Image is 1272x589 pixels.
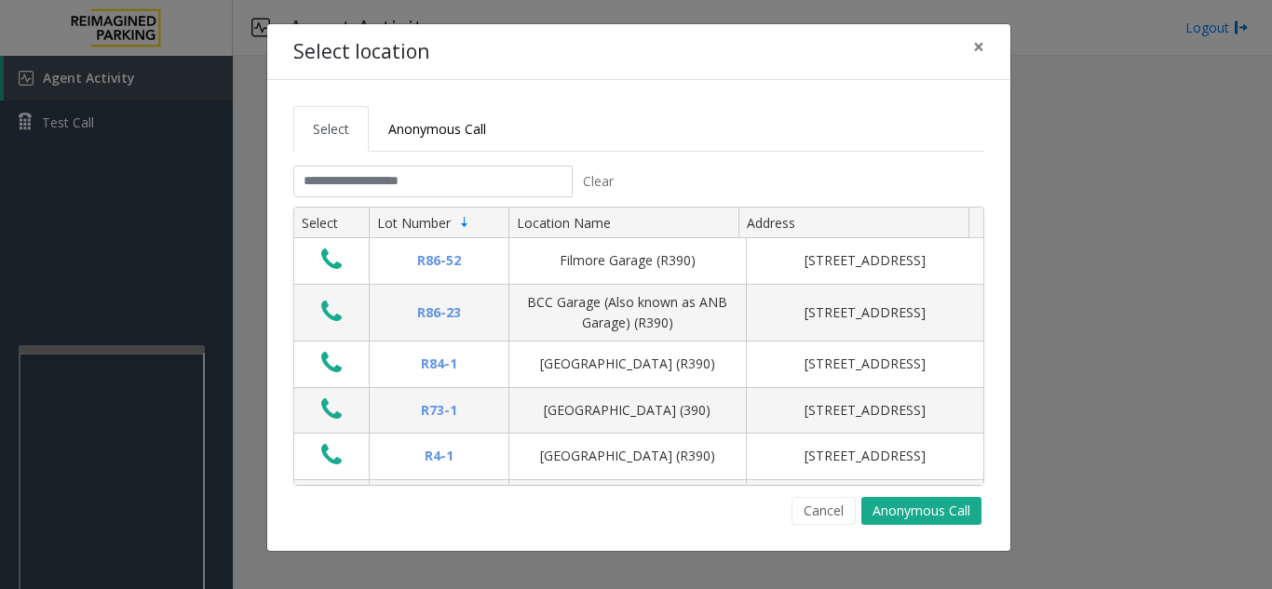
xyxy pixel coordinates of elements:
[758,250,972,271] div: [STREET_ADDRESS]
[377,214,451,232] span: Lot Number
[294,207,983,485] div: Data table
[293,106,984,152] ul: Tabs
[381,250,497,271] div: R86-52
[293,37,429,67] h4: Select location
[960,24,997,70] button: Close
[573,166,625,197] button: Clear
[758,400,972,421] div: [STREET_ADDRESS]
[294,207,369,239] th: Select
[521,292,735,334] div: BCC Garage (Also known as ANB Garage) (R390)
[758,302,972,323] div: [STREET_ADDRESS]
[457,215,472,230] span: Sortable
[521,354,735,374] div: [GEOGRAPHIC_DATA] (R390)
[861,497,981,525] button: Anonymous Call
[792,497,856,525] button: Cancel
[381,446,497,466] div: R4-1
[758,354,972,374] div: [STREET_ADDRESS]
[517,214,611,232] span: Location Name
[521,400,735,421] div: [GEOGRAPHIC_DATA] (390)
[521,446,735,466] div: [GEOGRAPHIC_DATA] (R390)
[973,33,984,60] span: ×
[313,120,349,138] span: Select
[747,214,795,232] span: Address
[388,120,486,138] span: Anonymous Call
[381,400,497,421] div: R73-1
[381,302,497,323] div: R86-23
[758,446,972,466] div: [STREET_ADDRESS]
[521,250,735,271] div: Filmore Garage (R390)
[381,354,497,374] div: R84-1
